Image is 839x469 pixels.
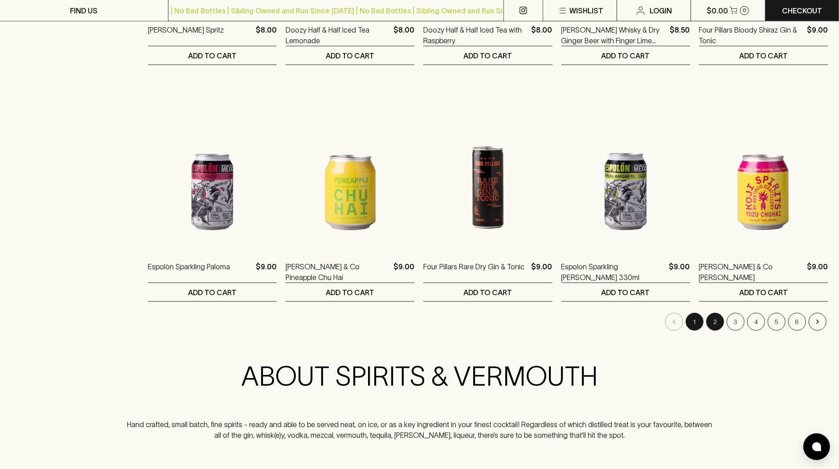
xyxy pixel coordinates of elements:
[561,261,666,283] a: Espolon Sparkling [PERSON_NAME] 330ml
[148,261,230,283] a: Espolòn Sparkling Paloma
[602,287,650,298] p: ADD TO CART
[256,25,277,46] p: $8.00
[423,283,552,301] button: ADD TO CART
[148,313,828,331] nav: pagination navigation
[782,5,822,16] p: Checkout
[739,287,788,298] p: ADD TO CART
[126,419,713,440] p: Hand crafted, small batch, fine spirits - ready and able to be served neat, on ice, or as a key i...
[70,5,98,16] p: FIND US
[699,25,803,46] a: Four Pillars Bloody Shiraz Gin & Tonic
[148,92,277,248] img: Espolòn Sparkling Paloma
[743,8,746,13] p: 0
[326,287,374,298] p: ADD TO CART
[423,46,552,65] button: ADD TO CART
[699,261,803,283] a: [PERSON_NAME] & Co [PERSON_NAME]
[699,283,828,301] button: ADD TO CART
[286,25,390,46] a: Doozy Half & Half Iced Tea Lemonade
[423,25,528,46] a: Doozy Half & Half Iced Tea with Raspberry
[393,261,414,283] p: $9.00
[561,46,690,65] button: ADD TO CART
[286,283,414,301] button: ADD TO CART
[561,283,690,301] button: ADD TO CART
[148,283,277,301] button: ADD TO CART
[463,50,512,61] p: ADD TO CART
[707,5,728,16] p: $0.00
[602,50,650,61] p: ADD TO CART
[807,261,828,283] p: $9.00
[188,287,237,298] p: ADD TO CART
[669,261,690,283] p: $9.00
[561,92,690,248] img: Espolon Sparkling Margarita 330ml
[727,313,745,331] button: Go to page 3
[670,25,690,46] p: $8.50
[286,261,390,283] a: [PERSON_NAME] & Co Pineapple Chu Hai
[650,5,672,16] p: Login
[809,313,827,331] button: Go to next page
[463,287,512,298] p: ADD TO CART
[256,261,277,283] p: $9.00
[807,25,828,46] p: $9.00
[126,360,713,392] h2: ABOUT SPIRITS & VERMOUTH
[747,313,765,331] button: Go to page 4
[326,50,374,61] p: ADD TO CART
[148,46,277,65] button: ADD TO CART
[286,46,414,65] button: ADD TO CART
[423,92,552,248] img: Four Pillars Rare Dry Gin & Tonic
[706,313,724,331] button: Go to page 2
[699,46,828,65] button: ADD TO CART
[739,50,788,61] p: ADD TO CART
[561,25,667,46] a: [PERSON_NAME] Whisky & Dry Ginger Beer with Finger Lime 330ml
[393,25,414,46] p: $8.00
[532,25,553,46] p: $8.00
[423,261,524,283] a: Four Pillars Rare Dry Gin & Tonic
[812,442,821,451] img: bubble-icon
[768,313,786,331] button: Go to page 5
[188,50,237,61] p: ADD TO CART
[686,313,704,331] button: page 1
[788,313,806,331] button: Go to page 6
[569,5,603,16] p: Wishlist
[148,25,224,46] a: [PERSON_NAME] Spritz
[532,261,553,283] p: $9.00
[699,92,828,248] img: Reed & Co Yuzu Chu Hai
[286,92,414,248] img: Reed & Co Pineapple Chu Hai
